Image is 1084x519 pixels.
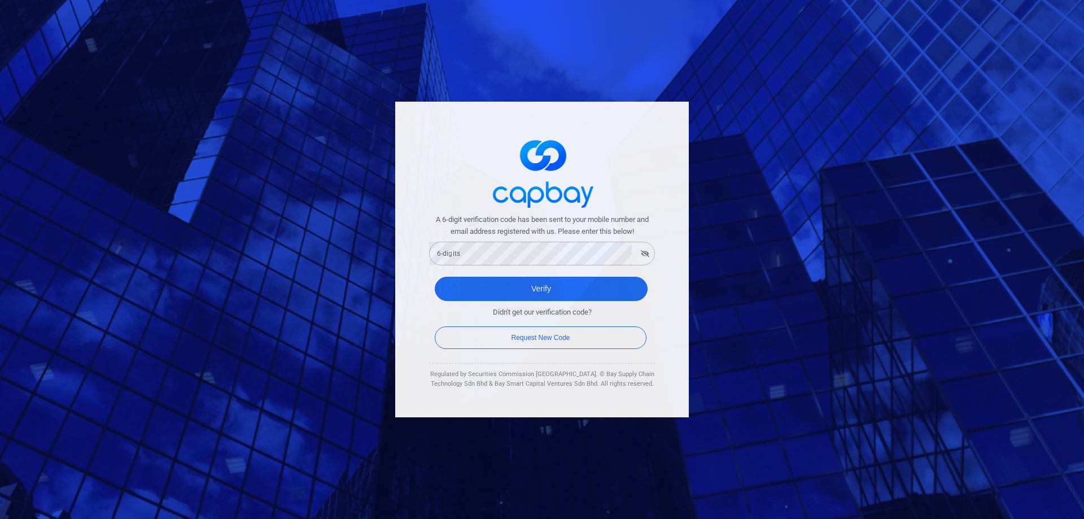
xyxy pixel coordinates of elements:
[486,130,598,214] img: logo
[429,214,655,238] span: A 6-digit verification code has been sent to your mobile number and email address registered with...
[435,277,648,301] button: Verify
[429,369,655,389] div: Regulated by Securities Commission [GEOGRAPHIC_DATA]. © Bay Supply Chain Technology Sdn Bhd & Bay...
[493,307,592,319] span: Didn't get our verification code?
[435,326,646,349] button: Request New Code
